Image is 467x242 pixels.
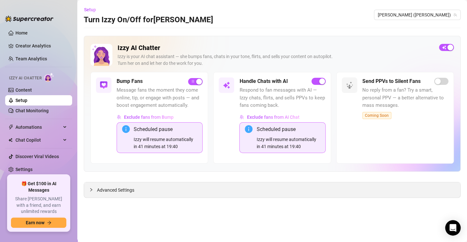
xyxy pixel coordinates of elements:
h5: Handle Chats with AI [239,77,288,85]
span: Automations [15,122,61,132]
span: team [453,13,457,17]
span: Earn now [26,220,44,225]
span: Respond to fan messages with AI — Izzy chats, flirts, and sells PPVs to keep fans coming back. [239,86,325,109]
div: Izzy will resume automatically in 41 minutes at 19:40 [256,136,320,150]
img: Chat Copilot [8,138,13,142]
div: Scheduled pause [134,125,197,133]
span: Share [PERSON_NAME] with a friend, and earn unlimited rewards [11,196,66,215]
h5: Send PPVs to Silent Fans [362,77,421,85]
div: Izzy is your AI chat assistant — she bumps fans, chats in your tone, flirts, and sells your conte... [118,53,434,67]
a: Team Analytics [15,56,47,61]
img: svg%3e [117,115,121,119]
span: Chat Copilot [15,135,61,145]
div: Open Intercom Messenger [445,220,461,236]
span: 🎁 Get $100 in AI Messages [11,181,66,193]
span: info-circle [245,125,253,133]
h3: Turn Izzy On/Off for [PERSON_NAME] [84,15,213,25]
span: Exclude fans from Bump [124,115,174,120]
div: collapsed [89,186,97,193]
img: logo-BBDzfeDw.svg [5,15,53,22]
span: Exclude fans from AI Chat [247,115,299,120]
span: collapsed [89,188,93,192]
span: Setup [84,7,96,12]
a: Content [15,87,32,93]
button: Setup [84,5,101,15]
span: info-circle [122,125,130,133]
img: Izzy AI Chatter [91,44,112,66]
span: arrow-right [47,220,52,225]
span: Coming Soon [362,112,391,119]
img: svg%3e [100,81,108,89]
h5: Bump Fans [117,77,143,85]
img: svg%3e [223,81,230,89]
a: Setup [15,98,27,103]
img: AI Chatter [44,73,54,82]
h2: Izzy AI Chatter [118,44,434,52]
a: Chat Monitoring [15,108,49,113]
a: Discover Viral Videos [15,154,59,159]
img: svg%3e [240,115,244,119]
img: svg%3e [346,81,353,89]
span: Advanced Settings [97,187,134,194]
button: Exclude fans from AI Chat [239,112,300,122]
div: Scheduled pause [256,125,320,133]
a: Creator Analytics [15,41,67,51]
button: Exclude fans from Bump [117,112,174,122]
button: Earn nowarrow-right [11,217,66,228]
span: Izzy AI Chatter [9,75,42,81]
span: thunderbolt [8,125,14,130]
a: Home [15,30,28,35]
span: Johnnyrichs (johnnyrichsxx) [378,10,457,20]
span: Message fans the moment they come online, tip, or engage with posts — and boost engagement automa... [117,86,203,109]
span: No reply from a fan? Try a smart, personal PPV — a better alternative to mass messages. [362,86,448,109]
div: Izzy will resume automatically in 41 minutes at 19:40 [134,136,197,150]
a: Settings [15,167,33,172]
